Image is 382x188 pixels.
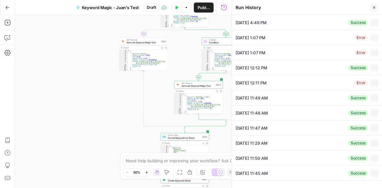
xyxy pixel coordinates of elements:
[161,148,169,150] div: 3
[174,98,183,99] div: 4
[236,170,268,176] span: [DATE] 11:45 AM
[168,134,200,137] span: Format JSON
[161,14,169,16] div: 6
[165,142,200,144] div: Output
[202,64,210,66] div: 9
[10,16,15,21] img: website_grey.svg
[126,69,128,70] span: Toggle code folding, rows 12 through 21
[174,95,183,96] div: 2
[202,59,210,61] div: 7
[119,38,168,71] div: SEO ResearchSemrush Keyword Magic ToolStep 1Output[ { "Keyword":"mujer", "Search Volume":27100, "...
[182,84,214,87] span: Semrush Keyword Magic Tool
[208,69,210,70] span: Toggle code folding, rows 12 through 21
[119,61,128,64] div: 8
[202,53,210,55] div: 3
[82,4,139,11] span: Keyword Magic - Juan's Test
[18,10,31,15] div: v 4.0.25
[208,50,210,51] span: Toggle code folding, rows 1 through 1002
[202,58,210,59] div: 6
[167,25,169,27] span: Toggle code folding, rows 12 through 21
[236,155,268,161] span: [DATE] 11:50 AM
[198,71,226,80] g: Edge from step_3 to step_4
[178,90,214,92] div: Output
[126,50,128,51] span: Toggle code folding, rows 1 through 1002
[147,5,156,10] span: Draft
[202,55,210,56] div: 4
[161,22,169,24] div: 10
[174,109,183,110] div: 10
[121,40,125,43] img: 8a3tdog8tf0qdwwcclgyu02y995m
[209,39,242,41] span: Condition
[236,140,268,146] span: [DATE] 11:29 AM
[161,21,169,22] div: 9
[348,95,368,101] div: Success
[72,3,143,13] button: Keyword Magic - Juan's Test
[174,112,183,114] div: 12
[127,39,160,41] span: SEO Research
[119,58,128,59] div: 6
[161,133,209,166] div: Format JSONFormat Keywords for SheetStep 6Output{ "headers":[ "Keyword", "Search Volume", "CPC", ...
[161,25,169,27] div: 12
[348,140,368,146] div: Success
[62,36,67,41] img: tab_keywords_by_traffic_grey.svg
[348,170,368,176] div: Success
[208,51,210,53] span: Toggle code folding, rows 2 through 11
[202,70,210,72] div: 13
[119,64,128,66] div: 9
[174,107,183,109] div: 9
[174,93,183,95] div: 1
[161,24,169,25] div: 11
[174,96,183,98] div: 3
[119,55,128,56] div: 4
[202,66,210,67] div: 10
[17,36,22,41] img: tab_domain_overview_orange.svg
[354,50,368,56] div: Error
[124,46,159,49] div: Output
[176,83,179,86] img: 8a3tdog8tf0qdwwcclgyu02y995m
[236,95,268,101] span: [DATE] 11:49 AM
[348,110,368,116] div: Success
[236,80,267,86] span: [DATE] 12:11 PM
[185,27,226,37] g: Edge from step_2 to step_3
[174,110,183,112] div: 11
[161,150,169,152] div: 4
[24,37,56,41] div: Domain Overview
[174,101,183,103] div: 6
[199,114,226,121] g: Edge from step_4 to step_3-conditional-end
[184,127,185,133] g: Edge from step_2-conditional-end to step_6
[161,145,169,147] div: 1
[161,40,167,43] div: Step 1
[202,178,208,181] div: Step 7
[198,4,210,11] span: Publish
[133,170,140,175] span: 50%
[354,80,368,86] div: Error
[202,50,210,51] div: 1
[202,38,250,71] div: ConditionConditionOutput[ { "Keyword":"aprender a leer" "Search Volume":1600, "CPC":0.42, "Compet...
[181,112,183,114] span: Toggle code folding, rows 12 through 21
[69,37,106,41] div: Keywords by Traffic
[174,81,223,114] div: SEO ResearchSemrush Keyword Magic ToolStep 4Output[ { "Keyword":"aprender a leer", "Search Volume...
[227,168,241,176] button: Copy
[162,178,166,181] img: Group%201%201.png
[206,46,242,49] div: Output
[165,185,200,187] div: Output
[144,71,185,127] g: Edge from step_1 to step_2-conditional-end
[348,125,368,131] div: Success
[161,16,169,18] div: 7
[202,69,210,70] div: 12
[119,59,128,61] div: 7
[209,41,242,44] span: Condition
[119,56,128,58] div: 5
[348,20,368,25] div: Success
[236,50,265,56] span: [DATE] 1:07 PM
[181,95,183,96] span: Toggle code folding, rows 2 through 11
[236,19,267,26] span: [DATE] 4:49 PM
[119,53,128,55] div: 3
[202,67,210,69] div: 11
[143,27,185,37] g: Edge from step_2 to step_1
[202,135,208,138] div: Step 6
[181,93,183,95] span: Toggle code folding, rows 1 through 1002
[119,67,128,69] div: 11
[194,3,214,13] button: Publish
[202,56,210,58] div: 5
